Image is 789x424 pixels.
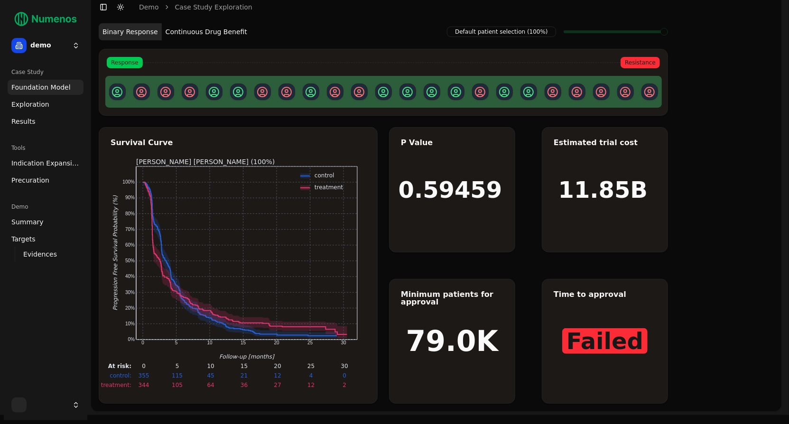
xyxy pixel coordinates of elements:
text: 20 [274,363,281,369]
text: 115 [172,372,183,379]
text: 10 [207,363,214,369]
div: Survival Curve [111,139,366,147]
text: 0% [128,337,135,342]
text: 20% [125,305,134,311]
text: 355 [138,372,149,379]
a: demo [139,2,159,12]
a: Case Study Exploration [175,2,252,12]
button: Continuous Drug Benefit [162,23,251,40]
text: 0 [142,363,146,369]
a: Indication Expansion [8,156,84,171]
text: 36 [240,382,247,388]
span: demo [30,41,68,50]
text: 12 [307,382,314,388]
text: 50% [125,258,134,263]
div: Case Study [8,65,84,80]
text: 40% [125,274,134,279]
text: 15 [240,363,247,369]
text: 80% [125,211,134,216]
text: 64 [207,382,214,388]
text: treatment: [101,382,131,388]
span: Exploration [11,100,49,109]
text: 25 [307,363,314,369]
span: Response [107,57,143,68]
text: Progression Free Survival Probability (%) [112,195,119,311]
text: 70% [125,227,134,232]
a: Summary [8,214,84,230]
span: Summary [11,217,44,227]
a: Precuration [8,173,84,188]
text: 90% [125,195,134,201]
a: Evidences [19,248,72,261]
a: Foundation Model [8,80,84,95]
text: control: [110,372,131,379]
text: 30 [341,363,348,369]
text: 10% [125,321,134,326]
text: 45 [207,372,214,379]
text: 12 [274,372,281,379]
text: 0 [141,340,144,345]
a: Exploration [8,97,84,112]
text: 0 [343,372,346,379]
span: Evidences [23,249,57,259]
img: Numenos [8,8,84,30]
text: 20 [274,340,279,345]
button: demo [8,34,84,57]
text: 2 [343,382,346,388]
text: 27 [274,382,281,388]
span: Indication Expansion [11,158,80,168]
text: 105 [172,382,183,388]
text: 30 [341,340,346,345]
a: Results [8,114,84,129]
span: Targets [11,234,36,244]
span: Results [11,117,36,126]
span: Foundation Model [11,83,71,92]
text: At risk: [108,363,131,369]
text: 5 [175,363,179,369]
text: 10 [207,340,213,345]
text: 60% [125,242,134,248]
h1: 11.85B [558,178,648,201]
h1: 0.59459 [399,178,502,201]
nav: breadcrumb [139,2,252,12]
div: Demo [8,199,84,214]
a: Targets [8,231,84,247]
text: 21 [240,372,247,379]
div: Tools [8,140,84,156]
text: Follow-up [months] [219,353,275,360]
text: 15 [241,340,246,345]
text: 4 [309,372,313,379]
span: Default patient selection (100%) [447,27,556,37]
text: 30% [125,290,134,295]
button: Binary Response [99,23,162,40]
span: Precuration [11,175,49,185]
text: control [315,172,334,179]
text: [PERSON_NAME] [PERSON_NAME] (100%) [136,158,275,166]
h1: 79.0K [406,327,499,355]
span: Failed [562,328,648,354]
text: 25 [307,340,313,345]
span: Resistance [621,57,660,68]
text: 5 [175,340,177,345]
text: 344 [138,382,149,388]
text: treatment [315,184,343,191]
text: 100% [122,179,135,184]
